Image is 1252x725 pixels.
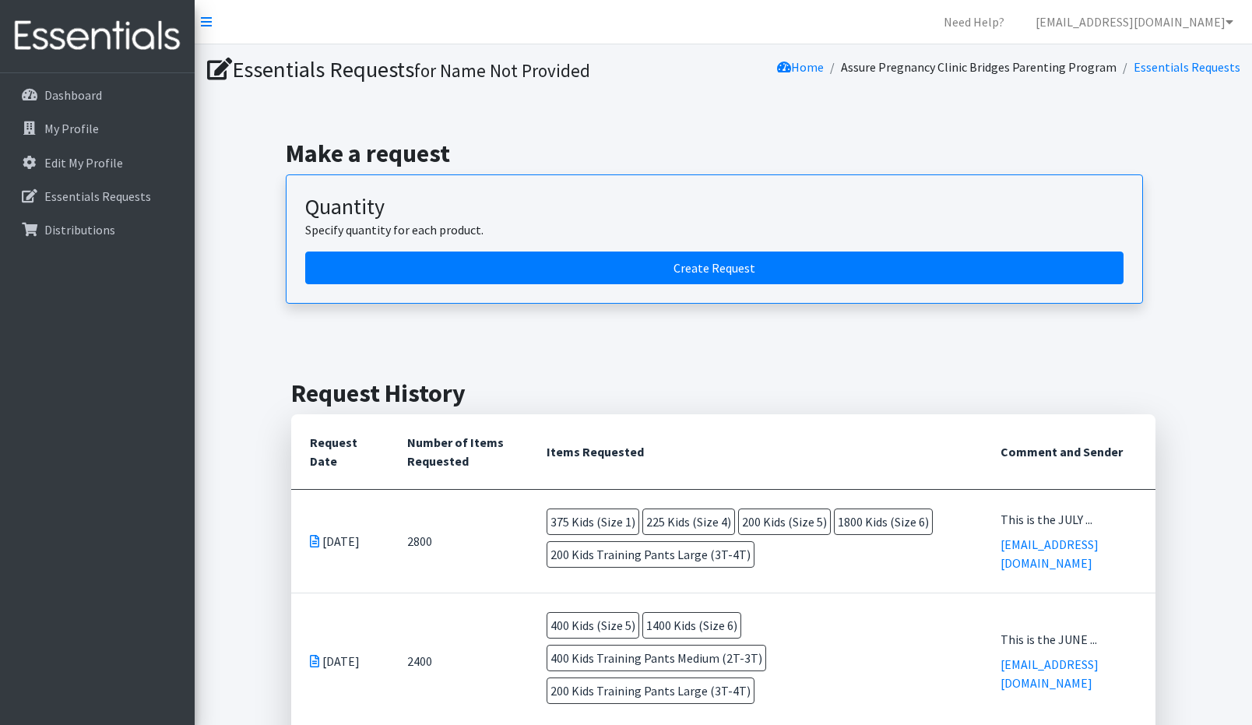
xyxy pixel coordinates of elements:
span: 375 Kids (Size 1) [547,509,639,535]
a: Assure Pregnancy Clinic Bridges Parenting Program [841,59,1117,75]
p: My Profile [44,121,99,136]
p: Specify quantity for each product. [305,220,1124,239]
th: Number of Items Requested [389,414,529,490]
span: 1800 Kids (Size 6) [834,509,933,535]
span: 200 Kids Training Pants Large (3T-4T) [547,677,754,704]
small: for Name Not Provided [414,59,590,82]
th: Items Requested [528,414,982,490]
span: 200 Kids (Size 5) [738,509,831,535]
p: Essentials Requests [44,188,151,204]
h3: Quantity [305,194,1124,220]
img: HumanEssentials [6,10,188,62]
a: [EMAIL_ADDRESS][DOMAIN_NAME] [1001,656,1099,691]
h2: Request History [291,378,1155,408]
a: My Profile [6,113,188,144]
a: Edit My Profile [6,147,188,178]
h1: Essentials Requests [207,56,718,83]
a: Need Help? [931,6,1017,37]
span: 1400 Kids (Size 6) [642,612,741,639]
div: This is the JULY ... [1001,510,1137,529]
th: Comment and Sender [982,414,1155,490]
a: Create a request by quantity [305,252,1124,284]
p: Distributions [44,222,115,238]
a: [EMAIL_ADDRESS][DOMAIN_NAME] [1001,537,1099,571]
td: 2800 [389,489,529,593]
a: Essentials Requests [6,181,188,212]
span: 400 Kids Training Pants Medium (2T-3T) [547,645,766,671]
h2: Make a request [286,139,1162,168]
a: Home [777,59,824,75]
th: Request Date [291,414,389,490]
a: [EMAIL_ADDRESS][DOMAIN_NAME] [1023,6,1246,37]
div: This is the JUNE ... [1001,630,1137,649]
p: Edit My Profile [44,155,123,171]
span: 225 Kids (Size 4) [642,509,735,535]
td: [DATE] [291,489,389,593]
span: 400 Kids (Size 5) [547,612,639,639]
a: Distributions [6,214,188,245]
p: Dashboard [44,87,102,103]
span: 200 Kids Training Pants Large (3T-4T) [547,541,754,568]
a: Dashboard [6,79,188,111]
a: Essentials Requests [1134,59,1240,75]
